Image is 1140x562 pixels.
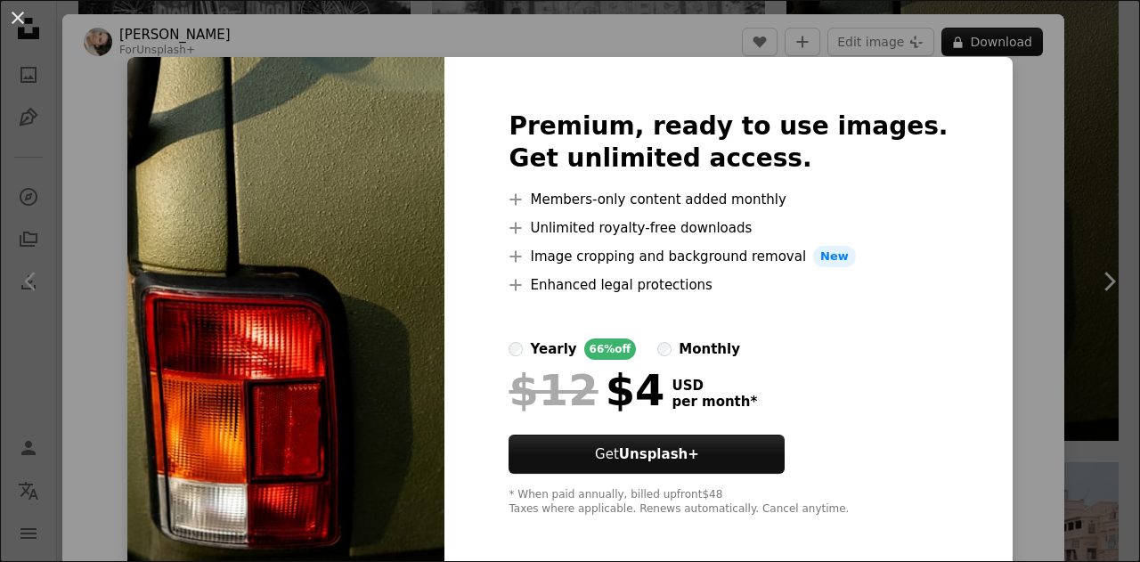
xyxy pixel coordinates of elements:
[813,246,856,267] span: New
[509,246,948,267] li: Image cropping and background removal
[672,378,757,394] span: USD
[657,342,672,356] input: monthly
[530,338,576,360] div: yearly
[509,189,948,210] li: Members-only content added monthly
[509,110,948,175] h2: Premium, ready to use images. Get unlimited access.
[584,338,637,360] div: 66% off
[509,217,948,239] li: Unlimited royalty-free downloads
[679,338,740,360] div: monthly
[509,488,948,517] div: * When paid annually, billed upfront $48 Taxes where applicable. Renews automatically. Cancel any...
[509,367,664,413] div: $4
[509,435,785,474] button: GetUnsplash+
[509,342,523,356] input: yearly66%off
[509,367,598,413] span: $12
[619,446,699,462] strong: Unsplash+
[509,274,948,296] li: Enhanced legal protections
[672,394,757,410] span: per month *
